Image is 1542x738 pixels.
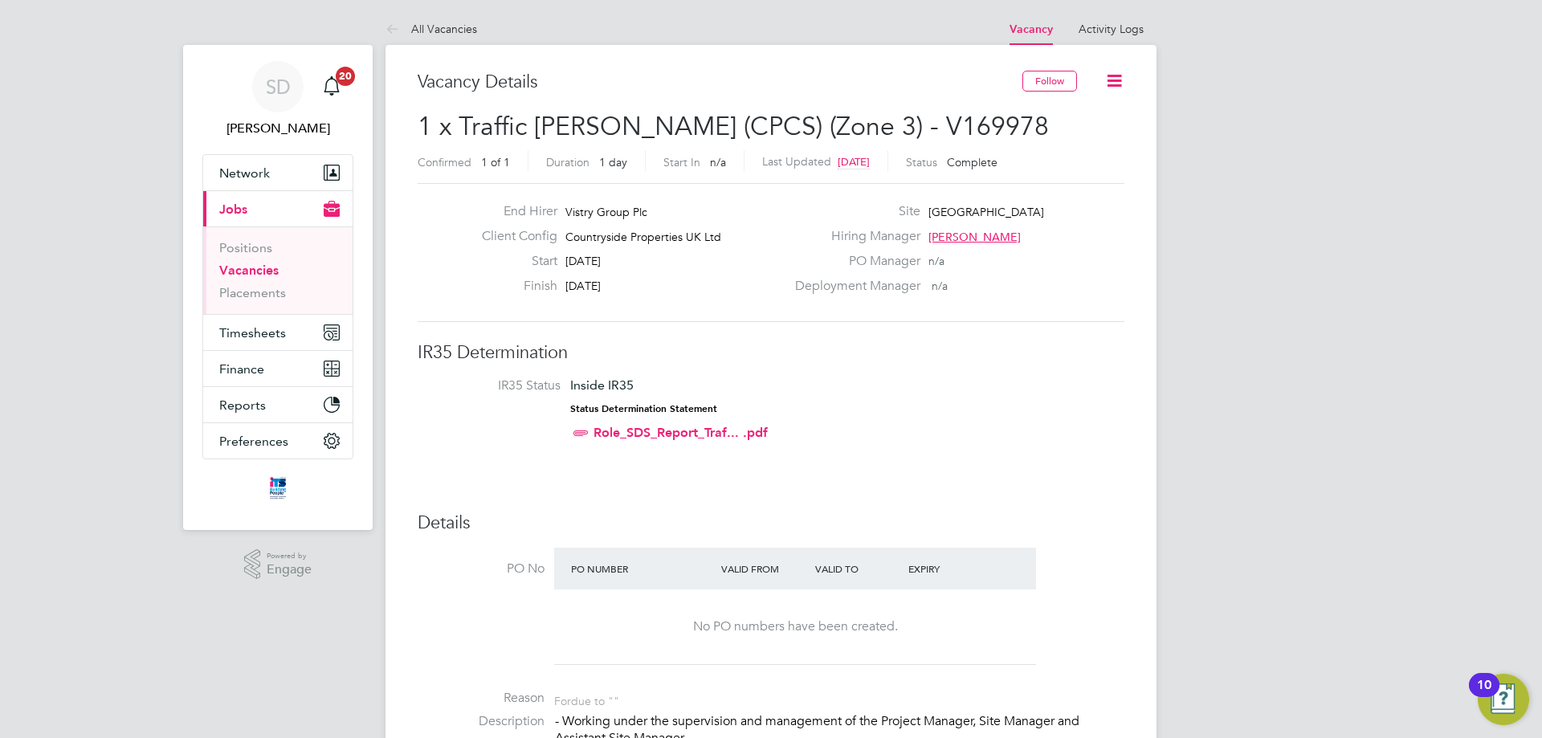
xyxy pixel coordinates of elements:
label: Client Config [469,228,557,245]
div: 10 [1477,685,1491,706]
img: itsconstruction-logo-retina.png [267,475,289,501]
span: n/a [928,254,944,268]
span: 1 of 1 [481,155,510,169]
button: Open Resource Center, 10 new notifications [1478,674,1529,725]
span: 1 day [599,155,627,169]
a: Activity Logs [1079,22,1144,36]
button: Follow [1022,71,1077,92]
a: Role_SDS_Report_Traf... .pdf [594,425,768,440]
span: Finance [219,361,264,377]
span: 20 [336,67,355,86]
a: Powered byEngage [244,549,312,580]
a: Go to home page [202,475,353,501]
span: [DATE] [565,254,601,268]
span: Network [219,165,270,181]
span: Timesheets [219,325,286,340]
div: For due to "" [554,690,619,708]
label: Last Updated [762,154,831,169]
a: Vacancy [1010,22,1053,36]
label: Deployment Manager [785,278,920,295]
span: [DATE] [565,279,601,293]
button: Jobs [203,191,353,226]
span: Engage [267,563,312,577]
span: [PERSON_NAME] [928,230,1021,244]
div: No PO numbers have been created. [570,618,1020,635]
label: Start In [663,155,700,169]
label: Duration [546,155,589,169]
span: [DATE] [838,155,870,169]
label: Hiring Manager [785,228,920,245]
label: Confirmed [418,155,471,169]
span: 1 x Traffic [PERSON_NAME] (CPCS) (Zone 3) - V169978 [418,111,1049,142]
span: Powered by [267,549,312,563]
a: All Vacancies [385,22,477,36]
h3: Details [418,512,1124,535]
a: Vacancies [219,263,279,278]
nav: Main navigation [183,45,373,530]
button: Preferences [203,423,353,459]
span: [GEOGRAPHIC_DATA] [928,205,1044,219]
span: Stuart Douglas [202,119,353,138]
label: PO Manager [785,253,920,270]
strong: Status Determination Statement [570,403,717,414]
div: Expiry [904,554,998,583]
label: Start [469,253,557,270]
span: Countryside Properties UK Ltd [565,230,721,244]
div: Jobs [203,226,353,314]
a: Positions [219,240,272,255]
span: SD [266,76,291,97]
span: Complete [947,155,997,169]
div: PO Number [567,554,717,583]
span: Reports [219,398,266,413]
label: Status [906,155,937,169]
h3: IR35 Determination [418,341,1124,365]
label: PO No [418,561,545,577]
label: IR35 Status [434,377,561,394]
div: Valid To [811,554,905,583]
label: End Hirer [469,203,557,220]
span: Inside IR35 [570,377,634,393]
h3: Vacancy Details [418,71,1022,94]
span: n/a [932,279,948,293]
a: Placements [219,285,286,300]
button: Timesheets [203,315,353,350]
label: Description [418,713,545,730]
span: Preferences [219,434,288,449]
div: Valid From [717,554,811,583]
span: n/a [710,155,726,169]
span: Jobs [219,202,247,217]
label: Finish [469,278,557,295]
button: Reports [203,387,353,422]
label: Site [785,203,920,220]
button: Network [203,155,353,190]
span: Vistry Group Plc [565,205,647,219]
a: SD[PERSON_NAME] [202,61,353,138]
a: 20 [316,61,348,112]
button: Finance [203,351,353,386]
label: Reason [418,690,545,707]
